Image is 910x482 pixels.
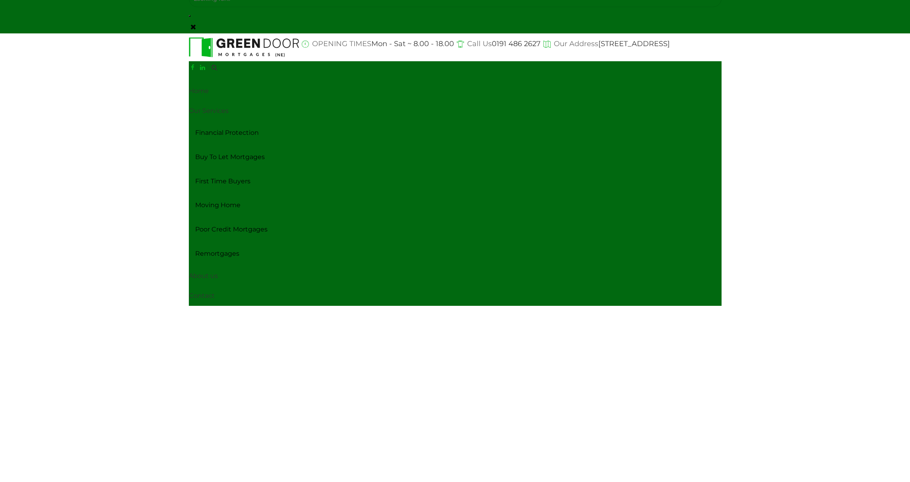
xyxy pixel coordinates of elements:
[189,81,722,101] a: Home
[189,145,722,169] a: Buy To Let Mortgages
[189,101,722,121] a: Our Services
[189,218,722,242] a: Poor Credit Mortgages
[189,121,722,145] a: Financial Protection
[189,242,722,266] a: Remortgages
[467,39,492,48] span: Call Us
[371,39,454,48] span: Mon - Sat ~ 8.00 - 18.00
[454,39,541,48] a: Call Us0191 486 2627
[492,39,541,48] span: 0191 486 2627
[189,286,722,306] a: Contact
[598,39,670,48] span: [STREET_ADDRESS]
[541,39,670,48] a: Our Address[STREET_ADDRESS]
[554,39,598,48] span: Our Address
[189,266,722,286] a: About us
[189,193,722,218] a: Moving Home
[312,39,371,48] span: OPENING TIMES
[189,37,299,57] img: Green Door Mortgages North East
[189,169,722,194] a: First Time Buyers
